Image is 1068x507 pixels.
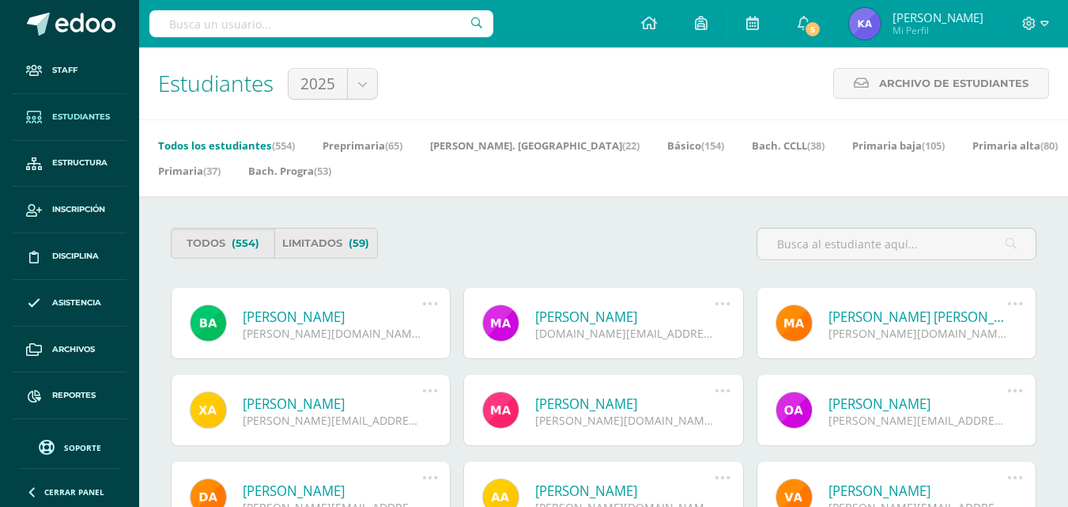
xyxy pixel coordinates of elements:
a: Asistencia [13,280,126,327]
a: 2025 [289,69,377,99]
span: (38) [807,138,825,153]
a: Staff [13,47,126,94]
span: 5 [804,21,821,38]
span: Asistencia [52,297,101,309]
a: Básico(154) [667,133,724,158]
span: Mi Perfil [893,24,983,37]
span: (22) [622,138,640,153]
span: Soporte [64,442,101,453]
span: Archivo de Estudiantes [879,69,1028,98]
a: Soporte [19,436,120,457]
a: [PERSON_NAME] [828,395,1008,413]
div: [PERSON_NAME][DOMAIN_NAME][EMAIL_ADDRESS][DOMAIN_NAME] [535,413,715,428]
a: Archivos [13,327,126,373]
a: [PERSON_NAME] [535,308,715,326]
div: [PERSON_NAME][EMAIL_ADDRESS][DOMAIN_NAME] [828,413,1008,428]
a: Archivo de Estudiantes [833,68,1049,99]
div: [DOMAIN_NAME][EMAIL_ADDRESS][DOMAIN_NAME] [535,326,715,341]
span: Estudiantes [158,68,274,98]
div: [PERSON_NAME][DOMAIN_NAME][EMAIL_ADDRESS][DOMAIN_NAME] [243,326,422,341]
a: [PERSON_NAME] [535,482,715,500]
span: (80) [1040,138,1058,153]
a: Estructura [13,141,126,187]
a: Todos(554) [171,228,274,259]
span: Estudiantes [52,111,110,123]
span: (554) [272,138,295,153]
span: (65) [385,138,402,153]
a: [PERSON_NAME] [535,395,715,413]
span: Cerrar panel [44,486,104,498]
a: [PERSON_NAME] [243,482,422,500]
a: Preprimaria(65) [323,133,402,158]
span: 2025 [300,69,335,99]
a: Estudiantes [13,94,126,141]
a: Bach. Progra(53) [248,158,331,184]
span: Disciplina [52,250,99,263]
div: [PERSON_NAME][DOMAIN_NAME][EMAIL_ADDRESS][DOMAIN_NAME] [828,326,1008,341]
input: Busca un usuario... [149,10,493,37]
a: Limitados(59) [274,228,378,259]
a: [PERSON_NAME] [828,482,1008,500]
img: 519d614acbf891c95c6aaddab0d90d84.png [849,8,881,40]
span: (53) [314,164,331,178]
input: Busca al estudiante aquí... [757,229,1036,259]
a: Primaria baja(105) [852,133,945,158]
span: (554) [232,229,259,258]
a: Primaria(37) [158,158,221,184]
a: Primaria alta(80) [972,133,1058,158]
a: Bach. CCLL(38) [752,133,825,158]
a: Reportes [13,373,126,419]
a: [PERSON_NAME] [243,308,422,326]
a: [PERSON_NAME] [PERSON_NAME] [828,308,1008,326]
a: [PERSON_NAME] [243,395,422,413]
span: [PERSON_NAME] [893,9,983,25]
span: (105) [922,138,945,153]
a: Inscripción [13,187,126,233]
a: Todos los estudiantes(554) [158,133,295,158]
span: Inscripción [52,203,105,216]
a: [PERSON_NAME]. [GEOGRAPHIC_DATA](22) [430,133,640,158]
span: (37) [203,164,221,178]
span: Estructura [52,157,108,169]
span: (59) [349,229,369,258]
span: Reportes [52,389,96,402]
a: Disciplina [13,233,126,280]
div: [PERSON_NAME][EMAIL_ADDRESS][DOMAIN_NAME] [243,413,422,428]
span: Archivos [52,343,95,356]
span: Staff [52,64,77,77]
span: (154) [701,138,724,153]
